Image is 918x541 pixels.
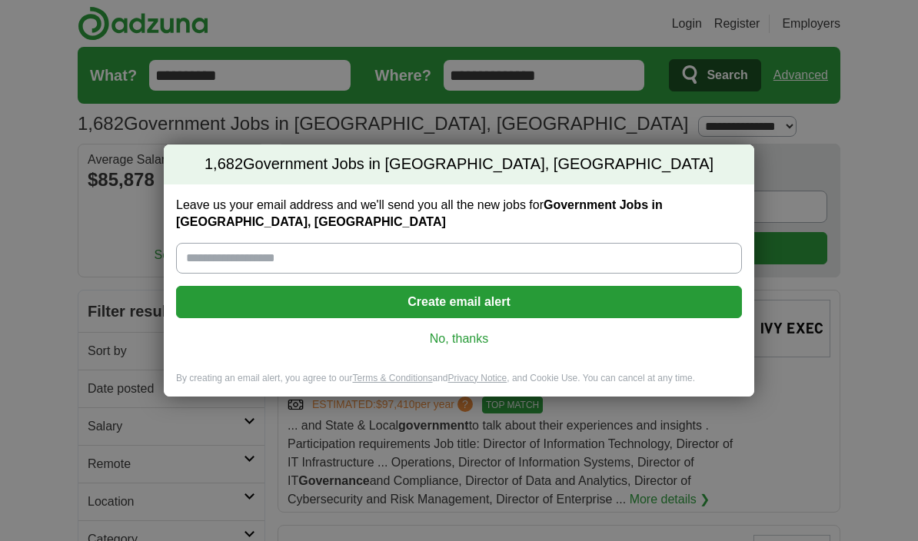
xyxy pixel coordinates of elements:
a: Privacy Notice [448,373,507,383]
div: By creating an email alert, you agree to our and , and Cookie Use. You can cancel at any time. [164,372,754,397]
h2: Government Jobs in [GEOGRAPHIC_DATA], [GEOGRAPHIC_DATA] [164,144,754,184]
a: No, thanks [188,330,730,347]
a: Terms & Conditions [352,373,432,383]
button: Create email alert [176,286,742,318]
span: 1,682 [205,154,243,175]
label: Leave us your email address and we'll send you all the new jobs for [176,197,742,231]
strong: Government Jobs in [GEOGRAPHIC_DATA], [GEOGRAPHIC_DATA] [176,198,663,228]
